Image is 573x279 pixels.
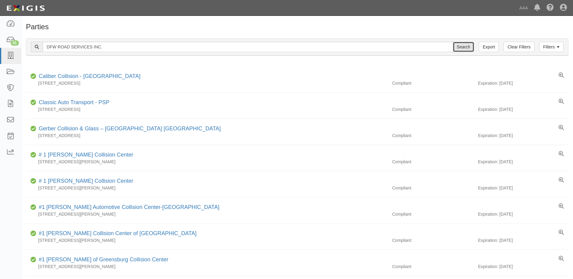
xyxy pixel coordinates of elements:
[26,106,388,112] div: [STREET_ADDRESS]
[559,99,564,105] a: View results summary
[388,132,478,139] div: Compliant
[30,127,36,131] i: Compliant
[39,178,133,184] a: # 1 [PERSON_NAME] Collision Center
[39,256,168,263] a: #1 [PERSON_NAME] of Greensburg Collision Center
[388,185,478,191] div: Compliant
[559,151,564,157] a: View results summary
[39,99,109,105] a: Classic Auto Transport - PSP
[478,185,568,191] div: Expiration: [DATE]
[36,203,220,211] div: #1 Cochran Automotive Collision Center-Monroeville
[479,42,499,52] a: Export
[388,211,478,217] div: Compliant
[30,153,36,157] i: Compliant
[36,177,133,185] div: # 1 Cochran Collision Center
[30,231,36,236] i: Compliant
[26,237,388,243] div: [STREET_ADDRESS][PERSON_NAME]
[26,80,388,86] div: [STREET_ADDRESS]
[559,72,564,79] a: View results summary
[516,2,531,14] a: AAA
[503,42,534,52] a: Clear Filters
[26,211,388,217] div: [STREET_ADDRESS][PERSON_NAME]
[388,263,478,270] div: Compliant
[559,125,564,131] a: View results summary
[39,204,220,210] a: #1 [PERSON_NAME] Automotive Collision Center-[GEOGRAPHIC_DATA]
[36,151,133,159] div: # 1 Cochran Collision Center
[26,263,388,270] div: [STREET_ADDRESS][PERSON_NAME]
[43,42,453,52] input: Search
[36,230,197,238] div: #1 Cochran Collision Center of Greensburg
[30,101,36,105] i: Compliant
[36,72,140,80] div: Caliber Collision - Gainesville
[388,159,478,165] div: Compliant
[388,80,478,86] div: Compliant
[36,256,168,264] div: #1 Cochran of Greensburg Collision Center
[559,256,564,262] a: View results summary
[26,23,568,31] h1: Parties
[26,185,388,191] div: [STREET_ADDRESS][PERSON_NAME]
[478,237,568,243] div: Expiration: [DATE]
[559,203,564,210] a: View results summary
[36,125,221,133] div: Gerber Collision & Glass – Houston Brighton
[478,159,568,165] div: Expiration: [DATE]
[478,132,568,139] div: Expiration: [DATE]
[30,179,36,183] i: Compliant
[539,42,564,52] a: Filters
[39,230,197,236] a: #1 [PERSON_NAME] Collision Center of [GEOGRAPHIC_DATA]
[26,159,388,165] div: [STREET_ADDRESS][PERSON_NAME]
[5,3,47,14] img: logo-5460c22ac91f19d4615b14bd174203de0afe785f0fc80cf4dbbc73dc1793850b.png
[39,152,133,158] a: # 1 [PERSON_NAME] Collision Center
[30,258,36,262] i: Compliant
[30,74,36,79] i: Compliant
[388,237,478,243] div: Compliant
[478,211,568,217] div: Expiration: [DATE]
[478,263,568,270] div: Expiration: [DATE]
[453,42,474,52] input: Search
[26,132,388,139] div: [STREET_ADDRESS]
[39,73,140,79] a: Caliber Collision - [GEOGRAPHIC_DATA]
[559,230,564,236] a: View results summary
[39,125,221,132] a: Gerber Collision & Glass – [GEOGRAPHIC_DATA] [GEOGRAPHIC_DATA]
[30,205,36,210] i: Compliant
[546,4,554,12] i: Help Center - Complianz
[36,99,109,107] div: Classic Auto Transport - PSP
[478,106,568,112] div: Expiration: [DATE]
[559,177,564,183] a: View results summary
[11,40,19,46] div: 61
[478,80,568,86] div: Expiration: [DATE]
[388,106,478,112] div: Compliant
